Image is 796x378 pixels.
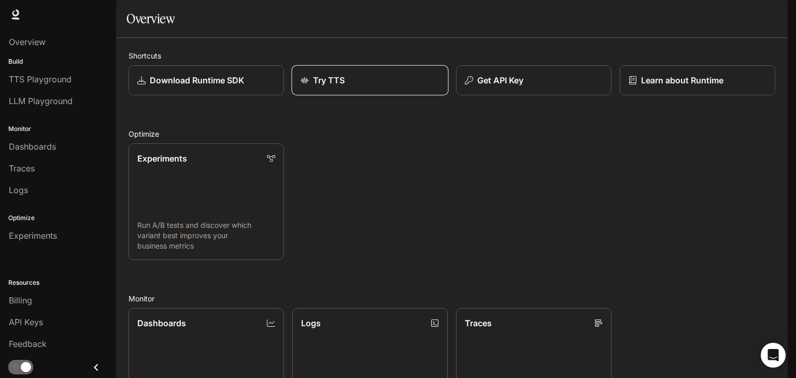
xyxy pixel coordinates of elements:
[641,74,723,86] p: Learn about Runtime
[465,317,492,329] p: Traces
[137,317,186,329] p: Dashboards
[129,65,284,95] a: Download Runtime SDK
[761,343,786,368] div: Open Intercom Messenger
[477,74,523,86] p: Get API Key
[129,143,284,260] a: ExperimentsRun A/B tests and discover which variant best improves your business metrics
[620,65,775,95] a: Learn about Runtime
[313,74,345,86] p: Try TTS
[137,152,187,165] p: Experiments
[301,317,321,329] p: Logs
[456,65,612,95] button: Get API Key
[129,293,775,304] h2: Monitor
[150,74,244,86] p: Download Runtime SDK
[129,128,775,139] h2: Optimize
[129,50,775,61] h2: Shortcuts
[126,8,175,29] h1: Overview
[292,65,449,96] a: Try TTS
[137,220,275,251] p: Run A/B tests and discover which variant best improves your business metrics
